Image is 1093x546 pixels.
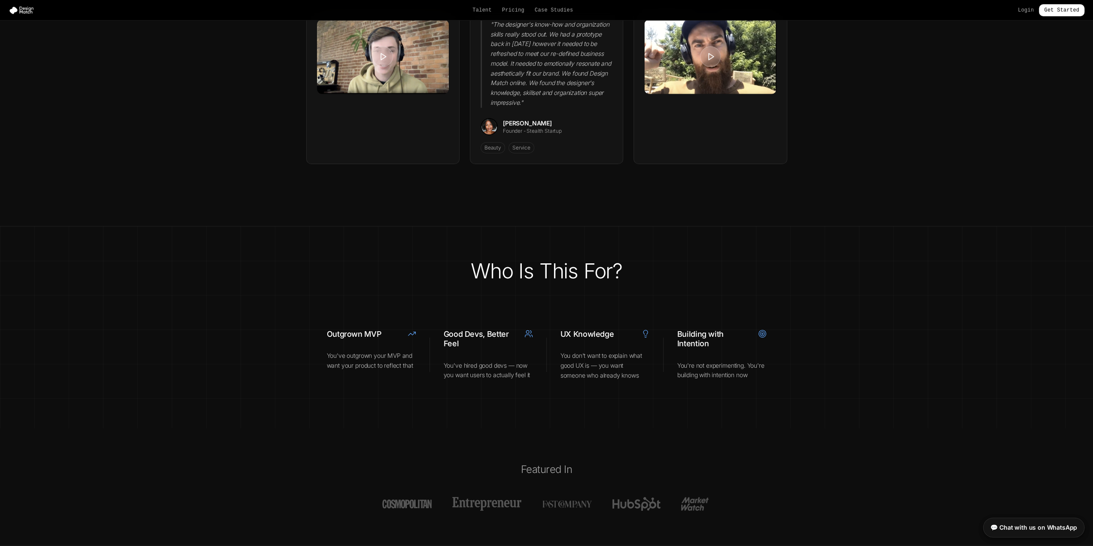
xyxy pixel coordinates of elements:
[503,119,562,128] div: [PERSON_NAME]
[983,518,1084,537] a: 💬 Chat with us on WhatsApp
[542,497,592,511] img: Featured Logo 3
[508,142,534,153] span: Service
[503,128,562,134] div: Founder - Stealth Startup
[677,329,751,349] h3: Building with Intention
[1018,7,1034,14] a: Login
[677,361,767,381] p: You're not experimenting. You're building with intention now
[502,7,524,14] a: Pricing
[481,142,505,153] span: Beauty
[9,6,38,15] img: Design Match
[535,7,573,14] a: Case Studies
[444,361,533,381] p: You've hired good devs — now you want users to actually feel it
[327,329,401,339] h3: Outgrown MVP
[382,497,432,511] img: Featured Logo 1
[1039,4,1084,16] a: Get Started
[313,261,780,281] h2: Who Is This For?
[560,329,634,339] h3: UX Knowledge
[481,20,612,108] blockquote: " The designer's know-how and organization skills really stood out. We had a prototype back in [D...
[452,497,521,511] img: Featured Logo 2
[444,329,518,349] h3: Good Devs, Better Feel
[472,7,492,14] a: Talent
[327,351,416,371] p: You've outgrown your MVP and want your product to reflect that
[681,497,711,511] img: Featured Logo 5
[612,497,661,511] img: Featured Logo 4
[481,118,498,135] img: Kayla S.
[560,351,650,380] p: You don't want to explain what good UX is — you want someone who already knows
[306,463,787,476] h2: Featured In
